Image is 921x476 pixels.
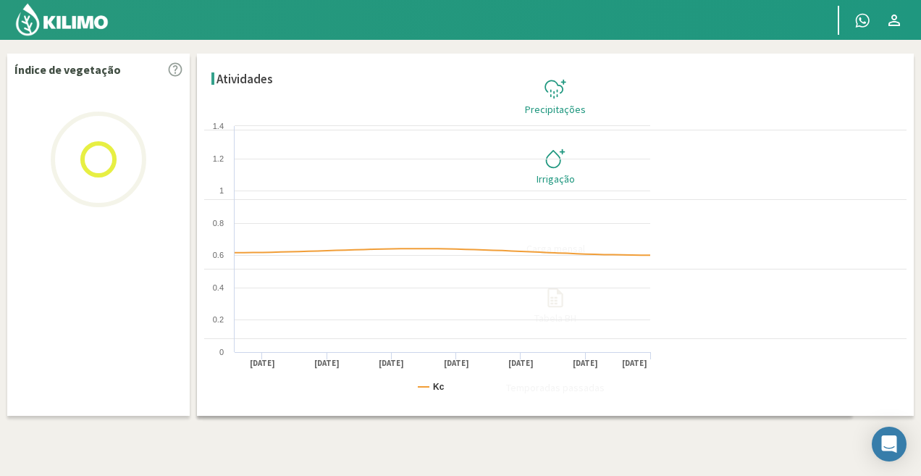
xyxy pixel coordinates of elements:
text: [DATE] [250,358,275,369]
text: 0.8 [213,219,224,227]
text: 0.2 [213,315,224,324]
text: [DATE] [379,358,405,369]
img: Loading... [26,87,171,232]
text: [DATE] [314,358,340,369]
div: Precipitações [209,104,902,114]
p: Índice de vegetação [14,61,121,78]
text: [DATE] [444,358,469,369]
text: [DATE] [623,358,648,369]
text: [DATE] [508,358,534,369]
text: 0.4 [213,283,224,292]
div: Open Intercom Messenger [872,427,907,462]
h4: Atividades [216,72,273,86]
text: 0 [219,348,224,356]
img: Kilimo [14,2,109,37]
text: 1.2 [213,154,224,163]
text: 1.4 [213,122,224,130]
text: [DATE] [573,358,599,369]
text: 0.6 [213,251,224,259]
text: Kc [433,382,445,392]
text: 1 [219,186,224,195]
